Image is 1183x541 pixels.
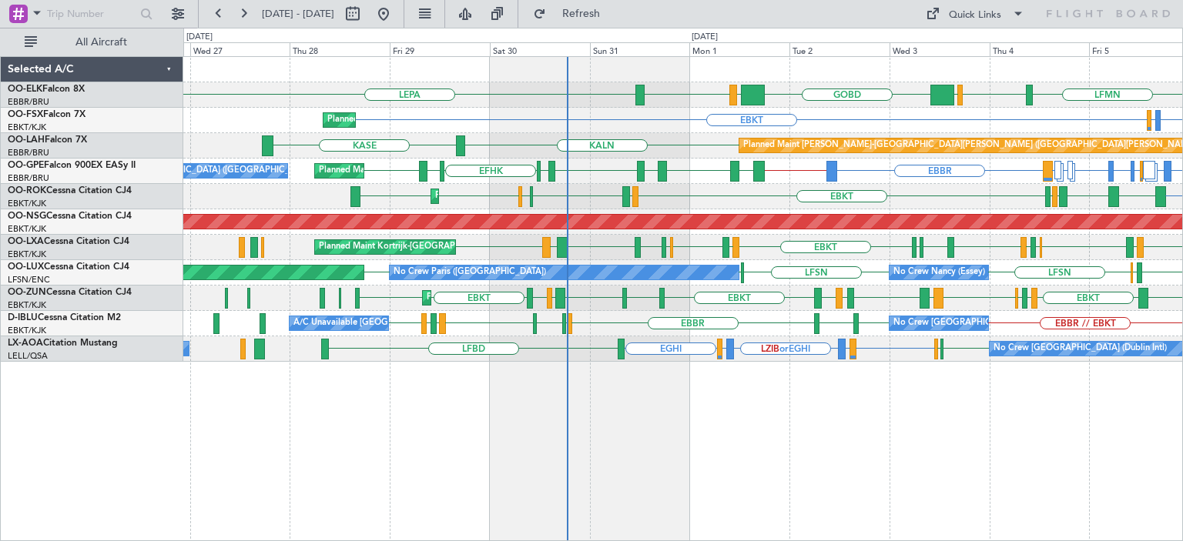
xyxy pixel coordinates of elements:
[427,286,606,309] div: Planned Maint Kortrijk-[GEOGRAPHIC_DATA]
[8,161,44,170] span: OO-GPE
[8,85,42,94] span: OO-ELK
[47,2,136,25] input: Trip Number
[8,339,118,348] a: LX-AOACitation Mustang
[8,135,45,145] span: OO-LAH
[549,8,614,19] span: Refresh
[890,42,990,56] div: Wed 3
[8,96,49,108] a: EBBR/BRU
[918,2,1032,26] button: Quick Links
[8,299,46,311] a: EBKT/KJK
[319,159,598,182] div: Planned Maint [GEOGRAPHIC_DATA] ([GEOGRAPHIC_DATA] National)
[8,313,38,322] span: D-IBLU
[8,262,129,272] a: OO-LUXCessna Citation CJ4
[8,186,132,195] a: OO-ROKCessna Citation CJ4
[8,237,129,246] a: OO-LXACessna Citation CJ4
[526,2,618,26] button: Refresh
[893,261,985,284] div: No Crew Nancy (Essey)
[8,274,50,286] a: LFSN/ENC
[692,31,718,44] div: [DATE]
[490,42,590,56] div: Sat 30
[994,337,1167,360] div: No Crew [GEOGRAPHIC_DATA] (Dublin Intl)
[8,288,46,297] span: OO-ZUN
[8,237,44,246] span: OO-LXA
[8,212,132,221] a: OO-NSGCessna Citation CJ4
[327,109,507,132] div: Planned Maint Kortrijk-[GEOGRAPHIC_DATA]
[293,312,539,335] div: A/C Unavailable [GEOGRAPHIC_DATA]-[GEOGRAPHIC_DATA]
[394,261,546,284] div: No Crew Paris ([GEOGRAPHIC_DATA])
[949,8,1001,23] div: Quick Links
[8,339,43,348] span: LX-AOA
[8,212,46,221] span: OO-NSG
[319,235,498,259] div: Planned Maint Kortrijk-[GEOGRAPHIC_DATA]
[990,42,1090,56] div: Thu 4
[8,85,85,94] a: OO-ELKFalcon 8X
[435,185,615,208] div: Planned Maint Kortrijk-[GEOGRAPHIC_DATA]
[689,42,789,56] div: Mon 1
[290,42,390,56] div: Thu 28
[8,122,46,133] a: EBKT/KJK
[8,161,136,170] a: OO-GPEFalcon 900EX EASy II
[8,147,49,159] a: EBBR/BRU
[8,186,46,195] span: OO-ROK
[789,42,890,56] div: Tue 2
[8,135,87,145] a: OO-LAHFalcon 7X
[8,172,49,184] a: EBBR/BRU
[8,249,46,260] a: EBKT/KJK
[590,42,690,56] div: Sun 31
[262,7,334,21] span: [DATE] - [DATE]
[8,198,46,209] a: EBKT/KJK
[8,223,46,235] a: EBKT/KJK
[390,42,490,56] div: Fri 29
[8,110,85,119] a: OO-FSXFalcon 7X
[8,313,121,322] a: D-IBLUCessna Citation M2
[17,30,167,55] button: All Aircraft
[190,42,290,56] div: Wed 27
[8,262,44,272] span: OO-LUX
[8,325,46,336] a: EBKT/KJK
[8,288,132,297] a: OO-ZUNCessna Citation CJ4
[8,350,48,362] a: LELL/QSA
[186,31,213,44] div: [DATE]
[40,37,163,48] span: All Aircraft
[94,159,352,182] div: No Crew [GEOGRAPHIC_DATA] ([GEOGRAPHIC_DATA] National)
[893,312,1151,335] div: No Crew [GEOGRAPHIC_DATA] ([GEOGRAPHIC_DATA] National)
[8,110,43,119] span: OO-FSX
